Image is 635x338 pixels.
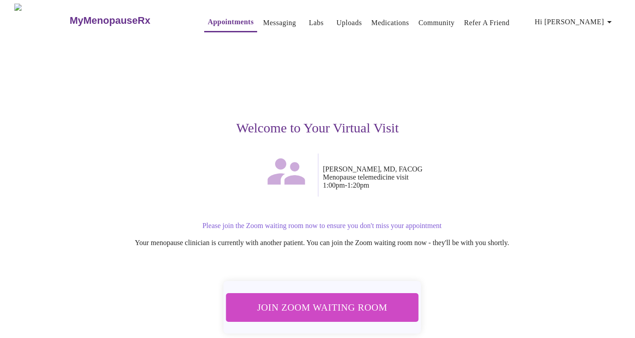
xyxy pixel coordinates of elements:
[226,293,418,321] button: Join Zoom Waiting Room
[50,222,594,230] p: Please join the Zoom waiting room now to ensure you don't miss your appointment
[337,17,362,29] a: Uploads
[323,165,594,189] p: [PERSON_NAME], MD, FACOG Menopause telemedicine visit 1:00pm - 1:20pm
[237,299,406,316] span: Join Zoom Waiting Room
[415,14,458,32] button: Community
[14,4,69,37] img: MyMenopauseRx Logo
[41,120,594,136] h3: Welcome to Your Virtual Visit
[333,14,366,32] button: Uploads
[263,17,296,29] a: Messaging
[535,16,615,28] span: Hi [PERSON_NAME]
[371,17,409,29] a: Medications
[460,14,513,32] button: Refer a Friend
[418,17,455,29] a: Community
[531,13,618,31] button: Hi [PERSON_NAME]
[259,14,299,32] button: Messaging
[69,5,186,36] a: MyMenopauseRx
[70,15,150,26] h3: MyMenopauseRx
[368,14,412,32] button: Medications
[464,17,510,29] a: Refer a Friend
[204,13,257,32] button: Appointments
[302,14,331,32] button: Labs
[309,17,324,29] a: Labs
[50,239,594,247] p: Your menopause clinician is currently with another patient. You can join the Zoom waiting room no...
[208,16,254,28] a: Appointments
